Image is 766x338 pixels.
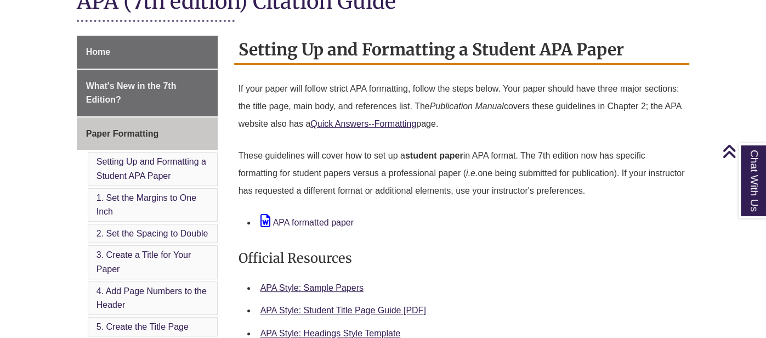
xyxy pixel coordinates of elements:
[86,47,110,57] span: Home
[239,76,685,137] p: If your paper will follow strict APA formatting, follow the steps below. Your paper should have t...
[430,102,504,111] em: Publication Manual
[97,286,207,310] a: 4. Add Page Numbers to the Header
[86,129,158,138] span: Paper Formatting
[77,70,218,116] a: What's New in the 7th Edition?
[77,117,218,150] a: Paper Formatting
[260,306,426,315] a: APA Style: Student Title Page Guide [PDF]
[97,157,206,181] a: Setting Up and Formatting a Student APA Paper
[260,218,354,227] a: APA formatted paper
[97,250,191,274] a: 3. Create a Title for Your Paper
[260,283,364,292] a: APA Style: Sample Papers
[77,36,218,69] a: Home
[86,81,177,105] span: What's New in the 7th Edition?
[722,144,763,159] a: Back to Top
[239,245,685,271] h3: Official Resources
[97,193,196,217] a: 1. Set the Margins to One Inch
[466,168,478,178] em: i.e.
[405,151,463,160] strong: student paper
[260,329,401,338] a: APA Style: Headings Style Template
[239,143,685,204] p: These guidelines will cover how to set up a in APA format. The 7th edition now has specific forma...
[234,36,690,65] h2: Setting Up and Formatting a Student APA Paper
[97,322,189,331] a: 5. Create the Title Page
[97,229,208,238] a: 2. Set the Spacing to Double
[310,119,416,128] a: Quick Answers--Formatting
